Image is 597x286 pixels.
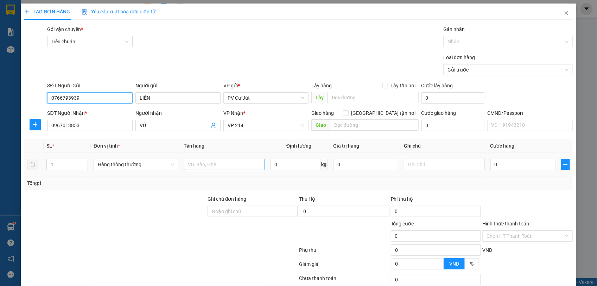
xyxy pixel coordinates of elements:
[135,82,221,89] div: Người gửi
[223,110,243,116] span: VP Nhận
[482,221,529,226] label: Hình thức thanh toán
[24,9,29,14] span: plus
[47,82,132,89] div: SĐT Người Gửi
[333,159,398,170] input: 0
[401,139,488,153] th: Ghi chú
[421,120,485,131] input: Cước giao hàng
[298,260,390,273] div: Giảm giá
[557,4,576,23] button: Close
[490,143,515,149] span: Cước hàng
[98,159,174,170] span: Hàng thông thường
[447,64,568,75] span: Gửi trước
[82,9,156,14] span: Yêu cầu xuất hóa đơn điện tử
[443,26,465,32] label: Gán nhãn
[421,83,453,88] label: Cước lấy hàng
[47,109,132,117] div: SĐT Người Nhận
[30,122,40,128] span: plus
[421,92,485,104] input: Cước lấy hàng
[27,179,230,187] div: Tổng: 1
[311,119,330,131] span: Giao
[228,120,304,131] span: VP 214
[391,221,414,226] span: Tổng cước
[561,159,570,170] button: plus
[561,162,570,167] span: plus
[328,92,419,103] input: Dọc đường
[320,159,328,170] span: kg
[299,196,315,202] span: Thu Hộ
[298,246,390,259] div: Phụ thu
[487,109,572,117] div: CMND/Passport
[208,196,246,202] label: Ghi chú đơn hàng
[311,83,332,88] span: Lấy hàng
[443,55,475,60] label: Loại đơn hàng
[135,109,221,117] div: Người nhận
[211,123,216,128] span: user-add
[223,82,309,89] div: VP gửi
[46,143,52,149] span: SL
[47,26,83,32] span: Gói vận chuyển
[94,143,120,149] span: Đơn vị tính
[208,206,298,217] input: Ghi chú đơn hàng
[228,93,304,103] span: PV Cư Jút
[391,195,481,206] div: Phí thu hộ
[184,143,205,149] span: Tên hàng
[30,119,41,130] button: plus
[482,247,492,253] span: VND
[470,261,474,267] span: %
[421,110,456,116] label: Cước giao hàng
[404,159,485,170] input: Ghi Chú
[349,109,419,117] span: [GEOGRAPHIC_DATA] tận nơi
[330,119,419,131] input: Dọc đường
[82,9,87,15] img: icon
[311,92,328,103] span: Lấy
[333,143,359,149] span: Giá trị hàng
[27,159,38,170] button: delete
[51,36,128,47] span: Tiêu chuẩn
[449,261,459,267] span: VND
[564,10,569,16] span: close
[286,143,311,149] span: Định lượng
[184,159,265,170] input: VD: Bàn, Ghế
[388,82,419,89] span: Lấy tận nơi
[311,110,334,116] span: Giao hàng
[24,9,70,14] span: TẠO ĐƠN HÀNG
